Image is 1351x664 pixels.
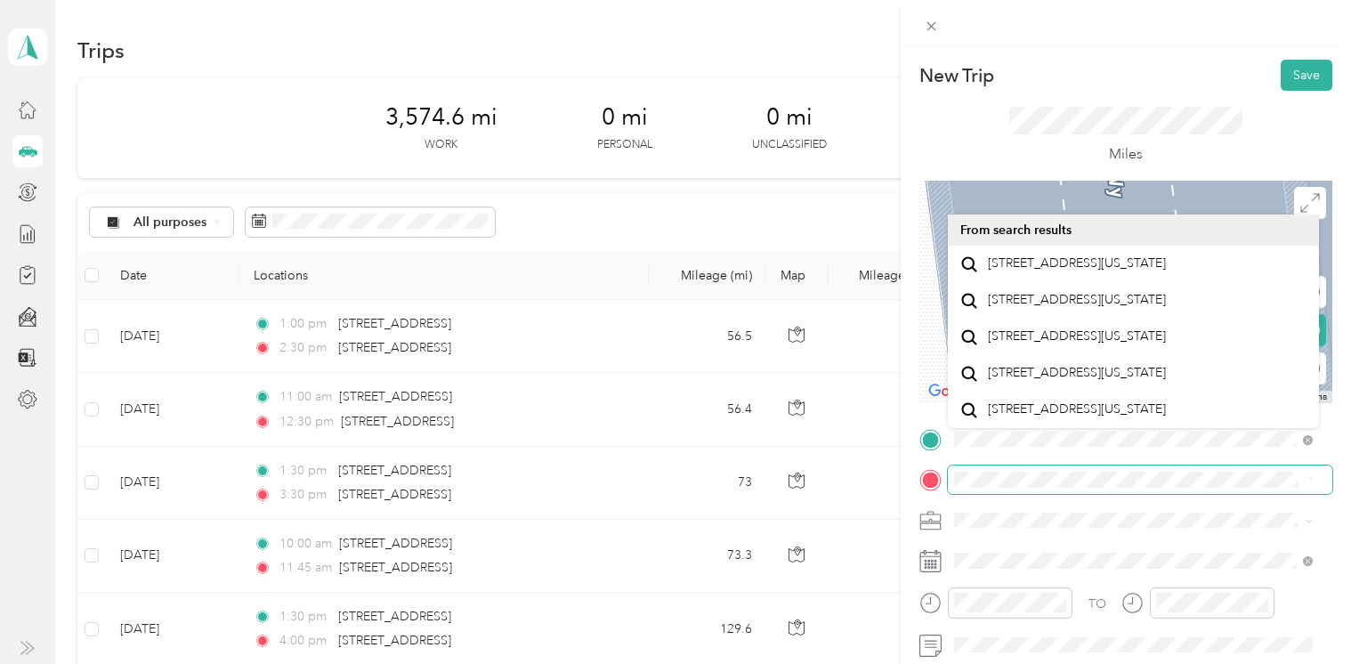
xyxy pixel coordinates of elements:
[1088,595,1106,613] div: TO
[924,380,983,403] img: Google
[988,292,1166,308] span: [STREET_ADDRESS][US_STATE]
[988,328,1166,344] span: [STREET_ADDRESS][US_STATE]
[988,255,1166,271] span: [STREET_ADDRESS][US_STATE]
[960,223,1072,238] span: From search results
[988,401,1166,417] span: [STREET_ADDRESS][US_STATE]
[919,63,994,88] p: New Trip
[1109,143,1143,166] p: Miles
[988,365,1166,381] span: [STREET_ADDRESS][US_STATE]
[924,380,983,403] a: Open this area in Google Maps (opens a new window)
[1251,564,1351,664] iframe: Everlance-gr Chat Button Frame
[1281,60,1332,91] button: Save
